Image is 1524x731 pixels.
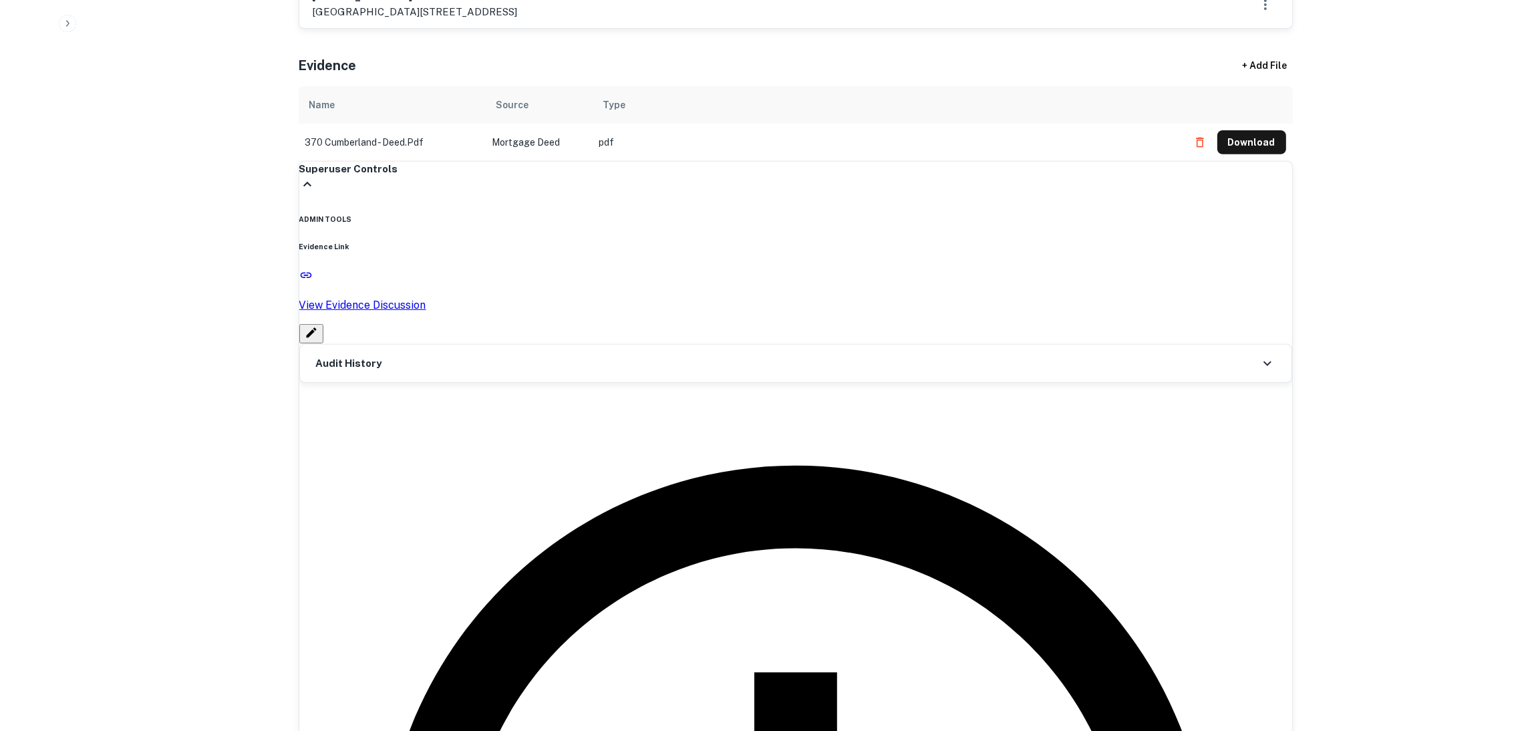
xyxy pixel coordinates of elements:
[593,124,1181,161] td: pdf
[299,214,1292,225] h6: ADMIN TOOLS
[486,86,593,124] th: Source
[299,297,1292,313] p: View Evidence Discussion
[309,97,335,113] div: Name
[299,86,1293,161] div: scrollable content
[1457,624,1524,688] iframe: Chat Widget
[299,324,323,343] button: Edit Slack Link
[593,86,1181,124] th: Type
[1217,130,1286,154] button: Download
[299,86,486,124] th: Name
[1188,132,1212,153] button: Delete file
[299,124,486,161] td: 370 cumberland - deed.pdf
[313,4,518,20] p: [GEOGRAPHIC_DATA][STREET_ADDRESS]
[486,124,593,161] td: Mortgage Deed
[299,55,357,76] h5: Evidence
[299,272,1292,313] a: View Evidence Discussion
[299,162,1292,177] h6: Superuser Controls
[299,241,1292,252] h6: Evidence Link
[316,356,382,372] h6: Audit History
[603,97,626,113] div: Type
[1218,54,1312,78] div: + Add File
[496,97,529,113] div: Source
